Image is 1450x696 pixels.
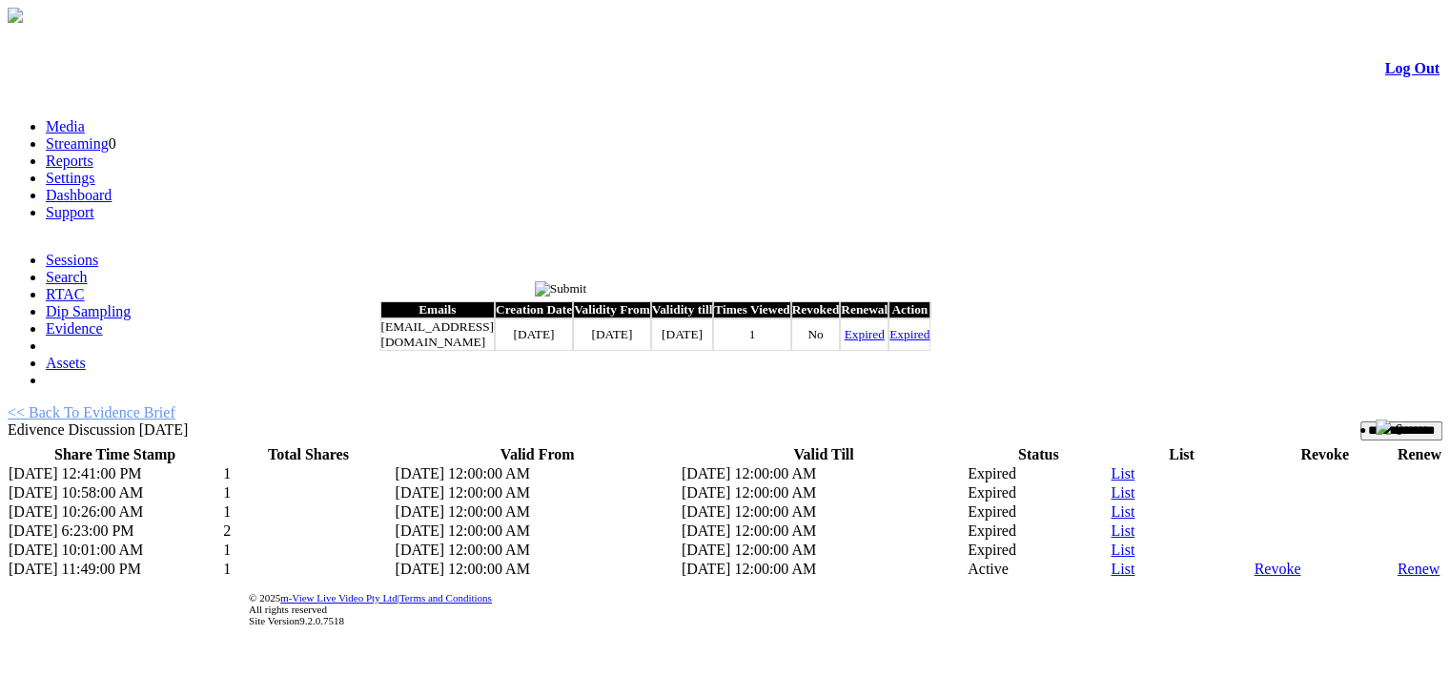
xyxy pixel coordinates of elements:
[380,318,495,351] td: [EMAIL_ADDRESS][DOMAIN_NAME]
[888,301,930,318] th: Action
[713,301,790,318] th: Times Viewed
[495,301,573,318] th: Creation Date
[889,327,929,341] a: Expired
[495,318,573,351] td: [DATE]
[651,318,714,351] td: [DATE]
[573,301,651,318] th: Validity From
[535,281,587,297] input: Submit
[791,301,841,318] th: Revoked
[573,318,651,351] td: [DATE]
[791,318,841,351] td: No
[713,318,790,351] td: 1
[376,281,535,297] span: List of Shared Evidence Brief
[651,301,714,318] th: Validity till
[840,301,888,318] th: Renewal
[845,327,885,341] a: Expired
[380,301,495,318] th: Emails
